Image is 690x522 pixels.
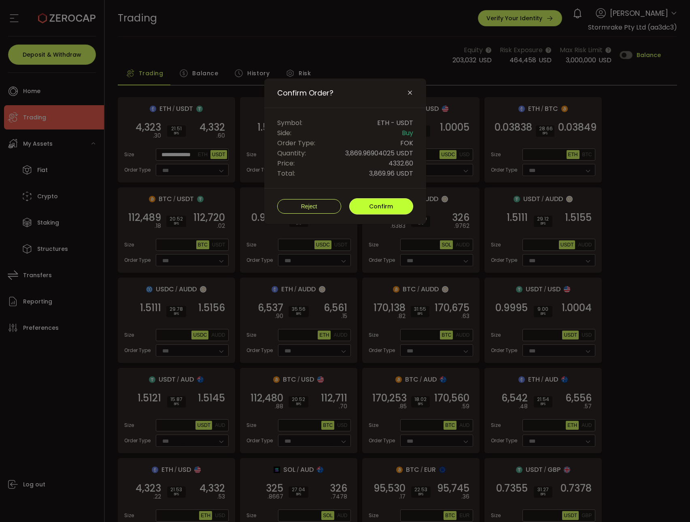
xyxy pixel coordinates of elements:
div: Confirm Order? [264,79,426,224]
iframe: Chat Widget [594,435,690,522]
span: Confirm [369,202,393,210]
button: Close [407,89,413,97]
span: Total: [277,168,295,178]
span: FOK [400,138,413,148]
span: Buy [402,128,413,138]
button: Confirm [349,198,413,214]
span: Reject [301,203,317,210]
button: Reject [277,199,341,214]
span: Order Type: [277,138,315,148]
span: Quantity: [277,148,306,158]
span: Price: [277,158,295,168]
span: 3,869.96 USDT [369,168,413,178]
span: Confirm Order? [277,88,333,98]
span: Symbol: [277,118,302,128]
span: Side: [277,128,291,138]
span: ETH - USDT [377,118,413,128]
span: 4332.60 [389,158,413,168]
span: 3,869.96904025 USDT [345,148,413,158]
